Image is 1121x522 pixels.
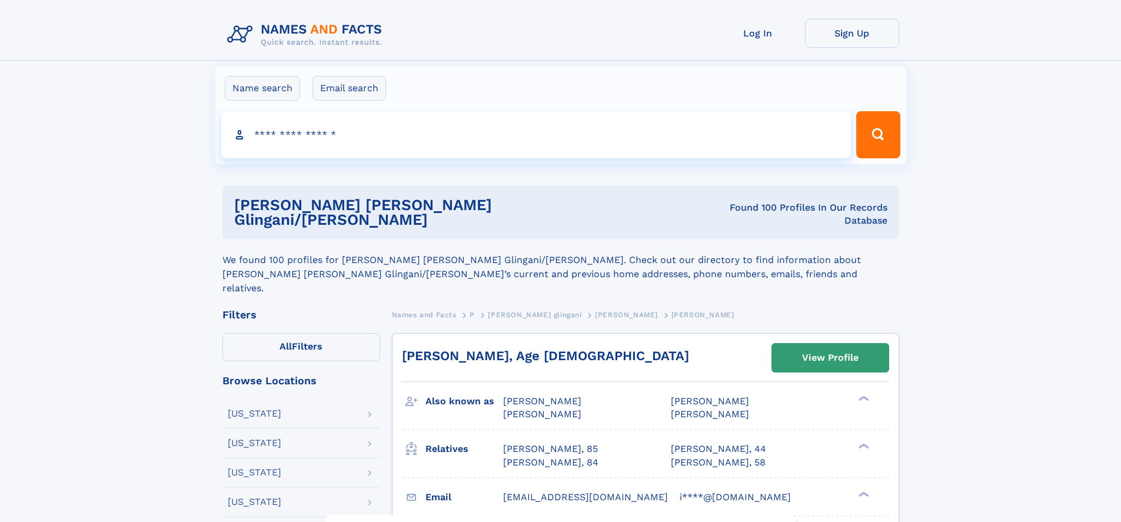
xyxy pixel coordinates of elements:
span: [PERSON_NAME] [503,395,581,407]
div: ❯ [856,490,870,498]
h3: Also known as [425,391,503,411]
span: [PERSON_NAME] [671,408,749,420]
input: search input [221,111,851,158]
h1: [PERSON_NAME] [PERSON_NAME] Glingani/[PERSON_NAME] [234,198,686,227]
span: [PERSON_NAME] [671,311,734,319]
a: [PERSON_NAME], Age [DEMOGRAPHIC_DATA] [402,348,689,363]
span: [PERSON_NAME] [503,408,581,420]
span: [EMAIL_ADDRESS][DOMAIN_NAME] [503,491,668,503]
a: Sign Up [805,19,899,48]
div: ❯ [856,443,870,450]
div: Found 100 Profiles In Our Records Database [686,201,887,227]
a: View Profile [772,344,889,372]
div: Filters [222,310,380,320]
a: [PERSON_NAME], 44 [671,443,766,455]
a: [PERSON_NAME], 84 [503,456,598,469]
div: ❯ [856,395,870,403]
img: Logo Names and Facts [222,19,392,51]
h3: Relatives [425,439,503,459]
a: [PERSON_NAME] [595,307,658,322]
a: [PERSON_NAME], 58 [671,456,766,469]
a: [PERSON_NAME], 85 [503,443,598,455]
label: Email search [312,76,386,101]
div: [US_STATE] [228,468,281,477]
label: Filters [222,333,380,361]
a: Names and Facts [392,307,457,322]
button: Search Button [856,111,900,158]
div: View Profile [802,344,859,371]
div: [US_STATE] [228,497,281,507]
h3: Email [425,487,503,507]
div: [US_STATE] [228,438,281,448]
span: [PERSON_NAME] [671,395,749,407]
div: Browse Locations [222,375,380,386]
span: P [470,311,475,319]
div: [US_STATE] [228,409,281,418]
div: We found 100 profiles for [PERSON_NAME] [PERSON_NAME] Glingani/[PERSON_NAME]. Check out our direc... [222,239,899,295]
span: [PERSON_NAME] [595,311,658,319]
label: Name search [225,76,300,101]
span: [PERSON_NAME] glingani [488,311,581,319]
span: All [280,341,292,352]
a: P [470,307,475,322]
a: [PERSON_NAME] glingani [488,307,581,322]
a: Log In [711,19,805,48]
